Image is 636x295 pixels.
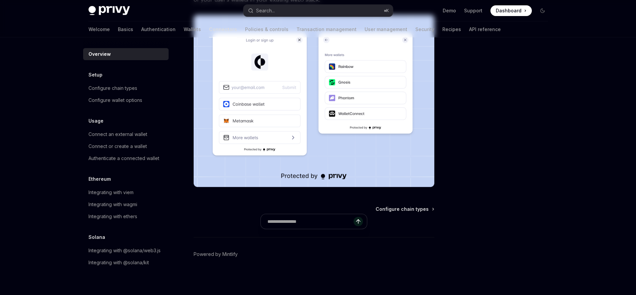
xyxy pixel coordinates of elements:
[354,217,363,226] button: Send message
[365,21,407,37] a: User management
[83,82,169,94] a: Configure chain types
[88,130,147,138] div: Connect an external wallet
[88,96,142,104] div: Configure wallet options
[209,21,237,37] a: Connectors
[88,154,159,162] div: Authenticate a connected wallet
[83,140,169,152] a: Connect or create a wallet
[415,21,434,37] a: Security
[83,94,169,106] a: Configure wallet options
[88,142,147,150] div: Connect or create a wallet
[88,6,130,15] img: dark logo
[256,7,275,15] div: Search...
[141,21,176,37] a: Authentication
[490,5,532,16] a: Dashboard
[88,259,149,267] div: Integrating with @solana/kit
[296,21,357,37] a: Transaction management
[88,200,137,208] div: Integrating with wagmi
[88,212,137,220] div: Integrating with ethers
[88,84,137,92] div: Configure chain types
[496,7,521,14] span: Dashboard
[88,188,134,196] div: Integrating with viem
[83,48,169,60] a: Overview
[83,257,169,269] a: Integrating with @solana/kit
[243,5,393,17] button: Search...⌘K
[83,245,169,257] a: Integrating with @solana/web3.js
[88,71,102,79] h5: Setup
[83,198,169,210] a: Integrating with wagmi
[83,128,169,140] a: Connect an external wallet
[442,21,461,37] a: Recipes
[184,21,201,37] a: Wallets
[245,21,288,37] a: Policies & controls
[88,247,161,255] div: Integrating with @solana/web3.js
[88,175,111,183] h5: Ethereum
[118,21,133,37] a: Basics
[376,206,434,212] a: Configure chain types
[83,186,169,198] a: Integrating with viem
[384,8,389,13] span: ⌘ K
[88,50,111,58] div: Overview
[537,5,548,16] button: Toggle dark mode
[88,233,105,241] h5: Solana
[443,7,456,14] a: Demo
[469,21,501,37] a: API reference
[88,21,110,37] a: Welcome
[464,7,482,14] a: Support
[83,210,169,223] a: Integrating with ethers
[376,206,429,212] span: Configure chain types
[194,15,434,187] img: Connectors3
[194,251,238,258] a: Powered by Mintlify
[88,117,103,125] h5: Usage
[83,152,169,164] a: Authenticate a connected wallet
